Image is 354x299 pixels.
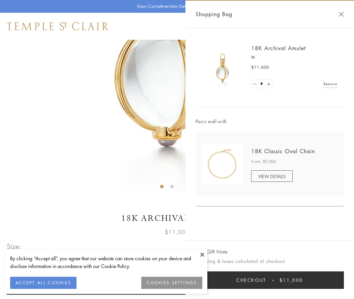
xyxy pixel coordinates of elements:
[236,276,266,284] span: Checkout
[7,241,22,252] span: Size:
[196,271,344,289] button: Checkout $11,000
[202,47,243,88] img: 18K Archival Amulet
[196,118,344,125] span: Pairs well with
[251,147,315,155] a: 18K Classic Oval Chain
[196,257,344,265] p: Shipping & taxes calculated at checkout
[251,158,276,165] span: From: $9,000
[10,255,202,270] div: By clicking “Accept all”, you agree that our website can store cookies on your device and disclos...
[196,10,232,19] span: Shopping Bag
[252,80,258,88] a: Set quantity to 0
[251,64,269,71] span: $11,000
[141,277,202,289] button: COOKIES SETTINGS
[7,22,109,30] img: Temple St. Clair
[339,12,344,17] button: Close Shopping Bag
[251,54,337,61] p: M
[251,44,306,52] a: 18K Archival Amulet
[165,228,189,236] span: $11,000
[196,247,228,256] button: Add Gift Note
[7,212,347,224] h1: 18K Archival Amulet
[324,80,337,88] a: Remove
[202,144,243,184] img: N88865-OV18
[258,173,286,179] span: VIEW DETAILS
[279,276,303,284] span: $11,000
[137,3,214,10] p: Enjoy Complimentary Delivery & Returns
[10,277,77,289] button: ACCEPT ALL COOKIES
[251,170,293,182] a: VIEW DETAILS
[265,80,272,88] a: Set quantity to 2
